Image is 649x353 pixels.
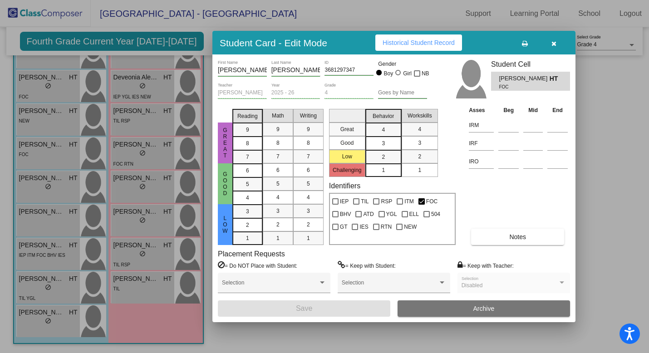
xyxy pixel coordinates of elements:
span: 3 [382,139,385,147]
span: Writing [300,112,317,120]
span: 1 [276,234,280,242]
input: teacher [218,90,267,96]
span: HT [550,74,562,83]
span: FOC [426,196,438,207]
span: 1 [246,234,249,242]
span: IEP [340,196,349,207]
span: YGL [386,209,397,220]
th: Mid [521,105,545,115]
span: Archive [473,305,495,312]
span: 8 [276,139,280,147]
button: Save [218,300,390,317]
span: 8 [246,139,249,147]
span: 8 [307,139,310,147]
span: Workskills [408,112,432,120]
span: Behavior [373,112,394,120]
span: GT [340,221,348,232]
span: 6 [246,167,249,175]
span: 2 [382,153,385,161]
span: Notes [509,233,526,240]
span: 504 [431,209,440,220]
span: 7 [307,152,310,161]
span: RTN [381,221,392,232]
span: 6 [307,166,310,174]
span: 5 [307,180,310,188]
span: FOC [499,83,543,90]
span: 7 [276,152,280,161]
span: 4 [307,193,310,201]
input: assessment [469,137,494,150]
div: Girl [403,69,412,78]
th: Beg [496,105,521,115]
span: [PERSON_NAME] [499,74,549,83]
span: 1 [382,166,385,174]
span: 4 [276,193,280,201]
span: 1 [418,166,421,174]
span: 3 [246,207,249,216]
span: Disabled [462,282,483,289]
label: = Do NOT Place with Student: [218,261,297,270]
span: ATD [363,209,374,220]
span: Historical Student Record [383,39,455,46]
input: grade [324,90,374,96]
span: 4 [382,126,385,134]
span: 2 [307,221,310,229]
span: Save [296,304,312,312]
span: 1 [307,234,310,242]
span: 5 [276,180,280,188]
button: Notes [471,229,564,245]
label: Placement Requests [218,250,285,258]
label: = Keep with Student: [338,261,396,270]
span: NEW [404,221,417,232]
label: = Keep with Teacher: [457,261,514,270]
label: Identifiers [329,181,360,190]
th: End [545,105,570,115]
span: NB [422,68,429,79]
input: assessment [469,155,494,168]
span: 9 [307,125,310,133]
span: 2 [418,152,421,161]
span: 9 [276,125,280,133]
th: Asses [467,105,496,115]
span: TIL [361,196,369,207]
span: 3 [276,207,280,215]
span: ITM [404,196,414,207]
span: 4 [246,194,249,202]
input: year [271,90,320,96]
mat-label: Gender [378,60,427,68]
input: assessment [469,118,494,132]
span: IES [359,221,368,232]
span: 9 [246,126,249,134]
span: 4 [418,125,421,133]
span: 6 [276,166,280,174]
input: Enter ID [324,67,374,74]
span: 7 [246,153,249,161]
span: ELL [409,209,419,220]
span: 2 [246,221,249,229]
span: Math [272,112,284,120]
span: 3 [307,207,310,215]
button: Archive [398,300,570,317]
input: goes by name [378,90,427,96]
h3: Student Cell [491,60,570,69]
span: Good [221,171,229,196]
span: RSP [381,196,392,207]
span: Great [221,127,229,159]
span: Reading [237,112,258,120]
span: 2 [276,221,280,229]
span: Low [221,215,229,234]
h3: Student Card - Edit Mode [220,37,327,49]
button: Historical Student Record [375,34,462,51]
div: Boy [383,69,393,78]
span: BHV [340,209,351,220]
span: 3 [418,139,421,147]
span: 5 [246,180,249,188]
